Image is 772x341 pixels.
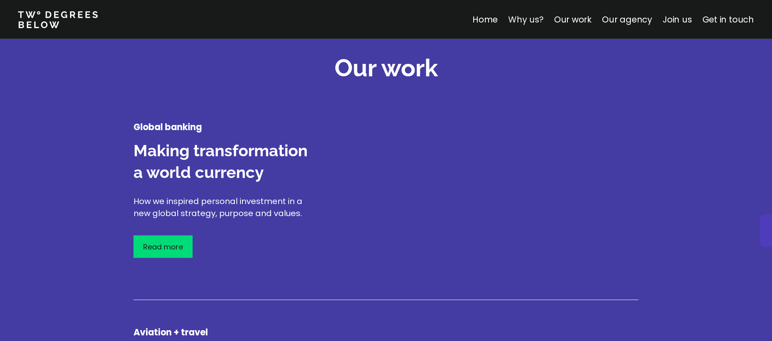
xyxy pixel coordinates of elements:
[508,14,544,25] a: Why us?
[602,14,652,25] a: Our agency
[143,241,183,252] p: Read more
[133,121,639,323] a: Global bankingMaking transformation a world currencyHow we inspired personal investment in a new ...
[472,14,498,25] a: Home
[335,52,438,84] h2: Our work
[133,327,318,339] h4: Aviation + travel
[554,14,591,25] a: Our work
[133,140,318,183] h3: Making transformation a world currency
[702,14,754,25] a: Get in touch
[133,195,318,219] p: How we inspired personal investment in a new global strategy, purpose and values.
[133,121,318,133] h4: Global banking
[663,14,692,25] a: Join us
